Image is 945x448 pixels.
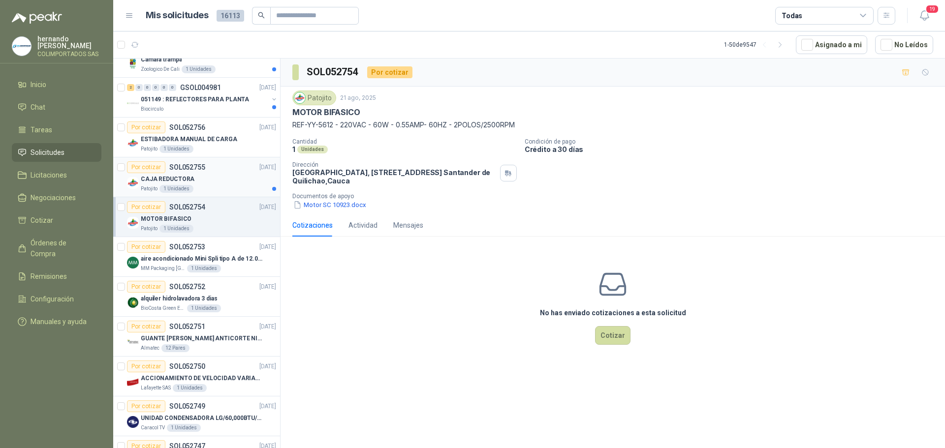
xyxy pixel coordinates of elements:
[141,105,163,113] p: Biocirculo
[31,215,53,226] span: Cotizar
[113,237,280,277] a: Por cotizarSOL052753[DATE] Company Logoaire acondicionado Mini Spli tipo A de 12.000 BTU.MM Packa...
[127,58,139,69] img: Company Logo
[169,84,176,91] div: 0
[12,312,101,331] a: Manuales y ayuda
[127,400,165,412] div: Por cotizar
[297,146,328,153] div: Unidades
[292,145,295,153] p: 1
[127,297,139,308] img: Company Logo
[173,384,207,392] div: 1 Unidades
[187,304,221,312] div: 1 Unidades
[127,241,165,253] div: Por cotizar
[144,84,151,91] div: 0
[525,138,941,145] p: Condición de pago
[12,267,101,286] a: Remisiones
[187,265,221,272] div: 1 Unidades
[875,35,933,54] button: No Leídos
[159,185,193,193] div: 1 Unidades
[259,282,276,292] p: [DATE]
[127,321,165,332] div: Por cotizar
[127,336,139,348] img: Company Logo
[31,147,64,158] span: Solicitudes
[540,307,686,318] h3: No has enviado cotizaciones a esta solicitud
[113,118,280,157] a: Por cotizarSOL052756[DATE] Company LogoESTIBADORA MANUAL DE CARGAPatojito1 Unidades
[152,84,159,91] div: 0
[141,135,237,144] p: ESTIBADORA MANUAL DE CARGA
[12,211,101,230] a: Cotizar
[141,304,185,312] p: BioCosta Green Energy S.A.S
[127,416,139,428] img: Company Logo
[12,166,101,184] a: Licitaciones
[141,185,157,193] p: Patojito
[127,137,139,149] img: Company Logo
[292,193,941,200] p: Documentos de apoyo
[37,35,101,49] p: hernando [PERSON_NAME]
[292,161,496,168] p: Dirección
[113,197,280,237] a: Por cotizarSOL052754[DATE] Company LogoMOTOR BIFASICOPatojito1 Unidades
[113,396,280,436] a: Por cotizarSOL052749[DATE] Company LogoUNIDAD CONDENSADORA LG/60,000BTU/220V/R410A: ICaracol TV1 ...
[292,107,360,118] p: MOTOR BIFASICO
[127,360,165,372] div: Por cotizar
[127,257,139,269] img: Company Logo
[127,281,165,293] div: Por cotizar
[127,217,139,229] img: Company Logo
[595,326,630,345] button: Cotizar
[12,188,101,207] a: Negociaciones
[925,4,939,14] span: 19
[141,414,263,423] p: UNIDAD CONDENSADORA LG/60,000BTU/220V/R410A: I
[12,37,31,56] img: Company Logo
[525,145,941,153] p: Crédito a 30 días
[12,120,101,139] a: Tareas
[141,254,263,264] p: aire acondicionado Mini Spli tipo A de 12.000 BTU.
[31,271,67,282] span: Remisiones
[141,214,191,224] p: MOTOR BIFASICO
[31,124,52,135] span: Tareas
[348,220,378,231] div: Actividad
[141,384,171,392] p: Lafayette SAS
[12,290,101,308] a: Configuración
[796,35,867,54] button: Asignado a mi
[167,424,201,432] div: 1 Unidades
[37,51,101,57] p: COLIMPORTADOS SAS
[141,424,165,432] p: Caracol TV
[169,323,205,330] p: SOL052751
[12,12,62,24] img: Logo peakr
[141,344,159,352] p: Almatec
[141,374,263,383] p: ACCIONAMIENTO DE VELOCIDAD VARIABLE
[161,344,189,352] div: 12 Pares
[31,102,45,113] span: Chat
[127,97,139,109] img: Company Logo
[217,10,244,22] span: 16113
[294,92,305,103] img: Company Logo
[12,75,101,94] a: Inicio
[141,334,263,343] p: GUANTE [PERSON_NAME] ANTICORTE NIV 5 TALLA L
[782,10,802,21] div: Todas
[127,177,139,189] img: Company Logo
[141,225,157,233] p: Patojito
[259,163,276,172] p: [DATE]
[141,95,249,104] p: 051149 : REFLECTORES PARA PLANTA
[724,37,788,53] div: 1 - 50 de 9547
[31,79,46,90] span: Inicio
[159,225,193,233] div: 1 Unidades
[169,124,205,131] p: SOL052756
[259,83,276,92] p: [DATE]
[113,157,280,197] a: Por cotizarSOL052755[DATE] Company LogoCAJA REDUCTORAPatojito1 Unidades
[127,161,165,173] div: Por cotizar
[127,376,139,388] img: Company Logo
[915,7,933,25] button: 19
[340,93,376,103] p: 21 ago, 2025
[141,145,157,153] p: Patojito
[127,121,165,133] div: Por cotizar
[169,283,205,290] p: SOL052752
[141,65,180,73] p: Zoologico De Cali
[113,317,280,357] a: Por cotizarSOL052751[DATE] Company LogoGUANTE [PERSON_NAME] ANTICORTE NIV 5 TALLA LAlmatec12 Pares
[292,119,933,130] p: REF-YY-5612 - 220VAC - 60W - 0.55AMP- 60HZ - 2POLOS/2500RPM
[113,277,280,317] a: Por cotizarSOL052752[DATE] Company Logoalquiler hidrolavadora 3 diasBioCosta Green Energy S.A.S1 ...
[31,238,92,259] span: Órdenes de Compra
[292,90,336,105] div: Patojito
[169,243,205,250] p: SOL052753
[259,322,276,331] p: [DATE]
[141,55,182,64] p: Cámara trampa
[169,164,205,171] p: SOL052755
